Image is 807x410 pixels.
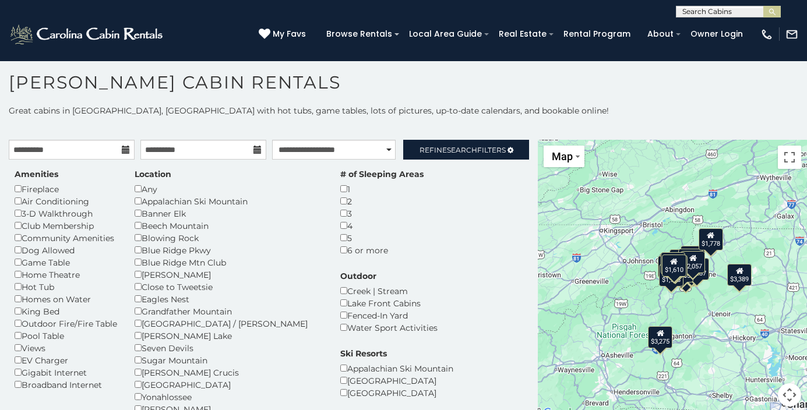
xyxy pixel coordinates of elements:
div: $1,716 [678,249,703,271]
div: $3,275 [648,326,672,348]
div: Blowing Rock [135,232,323,244]
div: Pool Table [15,330,117,342]
a: RefineSearchFilters [403,140,529,160]
div: Beech Mountain [135,220,323,232]
div: Water Sport Activities [340,321,438,334]
div: $2,382 [660,253,684,275]
div: 2 [340,195,424,207]
div: Appalachian Ski Mountain [340,362,453,374]
div: Appalachian Ski Mountain [135,195,323,207]
div: $2,057 [681,251,706,273]
button: Toggle fullscreen view [778,146,801,169]
div: Gigabit Internet [15,366,117,379]
div: Yonahlossee [135,391,323,403]
div: Home Theatre [15,268,117,281]
div: Outdoor Fire/Fire Table [15,317,117,330]
div: Club Membership [15,220,117,232]
div: Homes on Water [15,293,117,305]
img: White-1-2.png [9,23,166,46]
div: [PERSON_NAME] Crucis [135,366,323,379]
div: Broadband Internet [15,379,117,391]
div: [PERSON_NAME] [135,268,323,281]
a: Real Estate [493,25,552,43]
div: $3,389 [728,264,752,286]
div: Any [135,183,323,195]
span: Search [447,146,477,154]
div: [GEOGRAPHIC_DATA] [340,387,453,399]
a: Owner Login [685,25,749,43]
span: Refine Filters [420,146,506,154]
div: Eagles Nest [135,293,323,305]
div: Dog Allowed [15,244,117,256]
div: Blue Ridge Mtn Club [135,256,323,268]
div: $2,062 [661,252,685,274]
img: phone-regular-white.png [760,28,773,41]
div: Lake Front Cabins [340,297,438,309]
div: $1,610 [662,255,686,277]
div: $2,726 [681,246,705,268]
div: 3 [340,207,424,220]
a: Rental Program [558,25,636,43]
div: 6 or more [340,244,424,256]
div: Fenced-In Yard [340,309,438,321]
div: [PERSON_NAME] Lake [135,330,323,342]
div: $2,589 [658,256,683,278]
label: Amenities [15,168,58,180]
button: Map camera controls [778,383,801,407]
div: Blue Ridge Pkwy [135,244,323,256]
div: Views [15,342,117,354]
div: [GEOGRAPHIC_DATA] [135,379,323,391]
a: Browse Rentals [320,25,398,43]
div: Sugar Mountain [135,354,323,366]
div: Game Table [15,256,117,268]
div: 4 [340,220,424,232]
div: Seven Devils [135,342,323,354]
div: Creek | Stream [340,285,438,297]
span: My Favs [273,28,306,40]
label: Location [135,168,171,180]
div: 3-D Walkthrough [15,207,117,220]
button: Change map style [544,146,584,167]
div: Air Conditioning [15,195,117,207]
div: 1 [340,183,424,195]
div: Close to Tweetsie [135,281,323,293]
span: Map [552,150,573,162]
a: My Favs [259,28,309,41]
div: $1,998 [659,264,683,287]
div: Grandfather Mountain [135,305,323,317]
div: [GEOGRAPHIC_DATA] [340,374,453,387]
div: Hot Tub [15,281,117,293]
img: mail-regular-white.png [785,28,798,41]
label: Outdoor [340,270,376,282]
a: About [642,25,679,43]
label: # of Sleeping Areas [340,168,424,180]
div: 5 [340,232,424,244]
div: King Bed [15,305,117,317]
div: $1,778 [699,228,723,250]
div: [GEOGRAPHIC_DATA] / [PERSON_NAME] [135,317,323,330]
a: Local Area Guide [403,25,488,43]
div: Fireplace [15,183,117,195]
div: Community Amenities [15,232,117,244]
div: EV Charger [15,354,117,366]
div: Banner Elk [135,207,323,220]
label: Ski Resorts [340,348,387,359]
